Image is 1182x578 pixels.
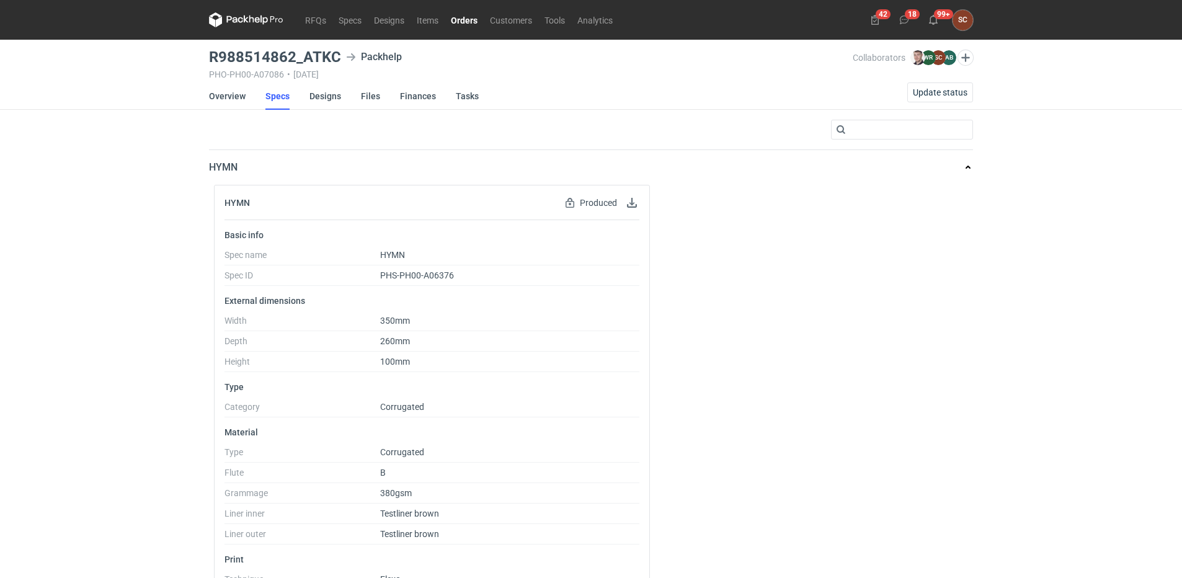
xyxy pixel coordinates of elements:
a: Finances [400,82,436,110]
p: Basic info [224,230,639,240]
dt: Depth [224,336,380,352]
a: Tools [538,12,571,27]
p: Print [224,554,639,564]
button: SC [953,10,973,30]
button: 42 [865,10,885,30]
button: Edit collaborators [958,50,974,66]
a: Designs [368,12,411,27]
dt: Grammage [224,488,380,504]
a: Analytics [571,12,619,27]
p: External dimensions [224,296,639,306]
div: Produced [562,195,620,210]
a: Overview [209,82,246,110]
a: Specs [265,82,290,110]
a: Tasks [456,82,479,110]
span: Testliner brown [380,509,439,518]
a: Customers [484,12,538,27]
p: HYMN [209,160,238,175]
dt: Spec name [224,250,380,265]
div: PHO-PH00-A07086 [DATE] [209,69,853,79]
p: Material [224,427,639,437]
a: Orders [445,12,484,27]
dt: Liner inner [224,509,380,524]
div: Packhelp [346,50,402,64]
button: 18 [894,10,914,30]
dt: Type [224,447,380,463]
dt: Category [224,402,380,417]
span: Collaborators [853,53,905,63]
figcaption: AB [941,50,956,65]
figcaption: SC [931,50,946,65]
p: Type [224,382,639,392]
img: Maciej Sikora [910,50,925,65]
span: 100mm [380,357,410,367]
span: B [380,468,386,478]
h2: HYMN [224,198,250,208]
a: RFQs [299,12,332,27]
h3: R988514862_ATKC [209,50,341,64]
a: Specs [332,12,368,27]
span: Update status [913,88,967,97]
svg: Packhelp Pro [209,12,283,27]
dt: Liner outer [224,529,380,545]
span: Corrugated [380,447,424,457]
dt: Width [224,316,380,331]
button: Download specification [624,195,639,210]
span: HYMN [380,250,405,260]
button: 99+ [923,10,943,30]
figcaption: WR [921,50,936,65]
span: Testliner brown [380,529,439,539]
span: PHS-PH00-A06376 [380,270,454,280]
dt: Spec ID [224,270,380,286]
span: 350mm [380,316,410,326]
dt: Flute [224,468,380,483]
button: Update status [907,82,973,102]
a: Files [361,82,380,110]
span: 260mm [380,336,410,346]
dt: Height [224,357,380,372]
div: Sylwia Cichórz [953,10,973,30]
span: 380gsm [380,488,412,498]
span: • [287,69,290,79]
a: Designs [309,82,341,110]
span: Corrugated [380,402,424,412]
a: Items [411,12,445,27]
